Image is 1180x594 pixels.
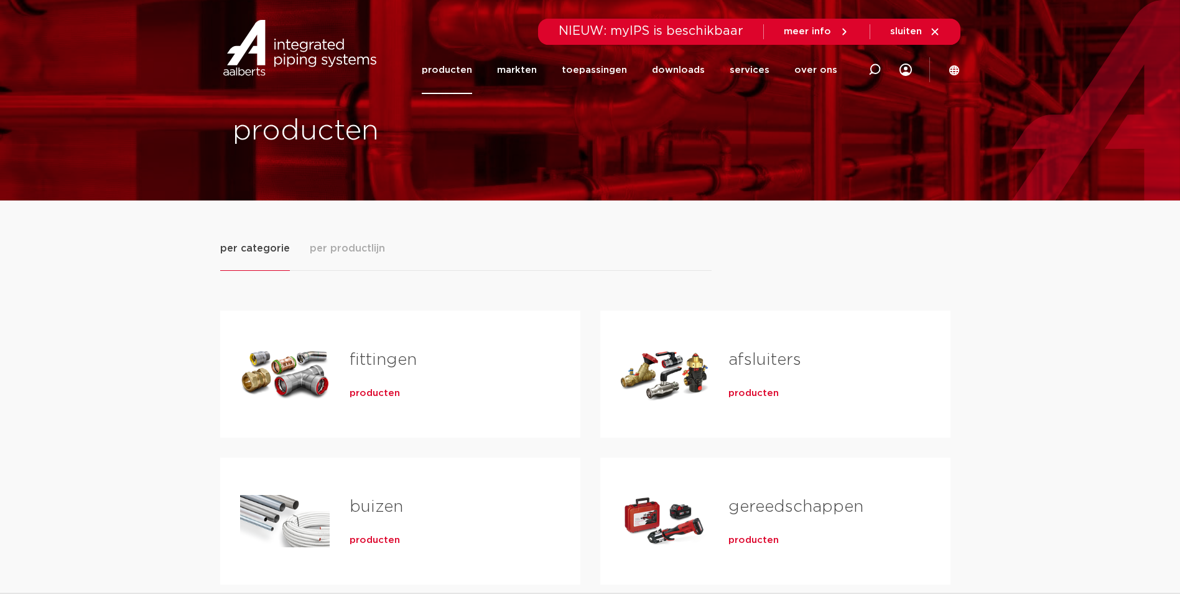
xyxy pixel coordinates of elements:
a: sluiten [890,26,941,37]
span: meer info [784,27,831,36]
a: afsluiters [728,352,801,368]
a: producten [728,387,779,400]
a: downloads [652,46,705,94]
a: over ons [794,46,837,94]
a: producten [350,387,400,400]
span: per productlijn [310,241,385,256]
a: buizen [350,499,403,515]
nav: Menu [422,46,837,94]
a: gereedschappen [728,499,863,515]
a: services [730,46,769,94]
span: sluiten [890,27,922,36]
a: producten [422,46,472,94]
a: producten [728,534,779,547]
span: NIEUW: myIPS is beschikbaar [559,25,743,37]
a: markten [497,46,537,94]
a: meer info [784,26,850,37]
a: toepassingen [562,46,627,94]
h1: producten [233,111,584,151]
a: producten [350,534,400,547]
span: per categorie [220,241,290,256]
a: fittingen [350,352,417,368]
